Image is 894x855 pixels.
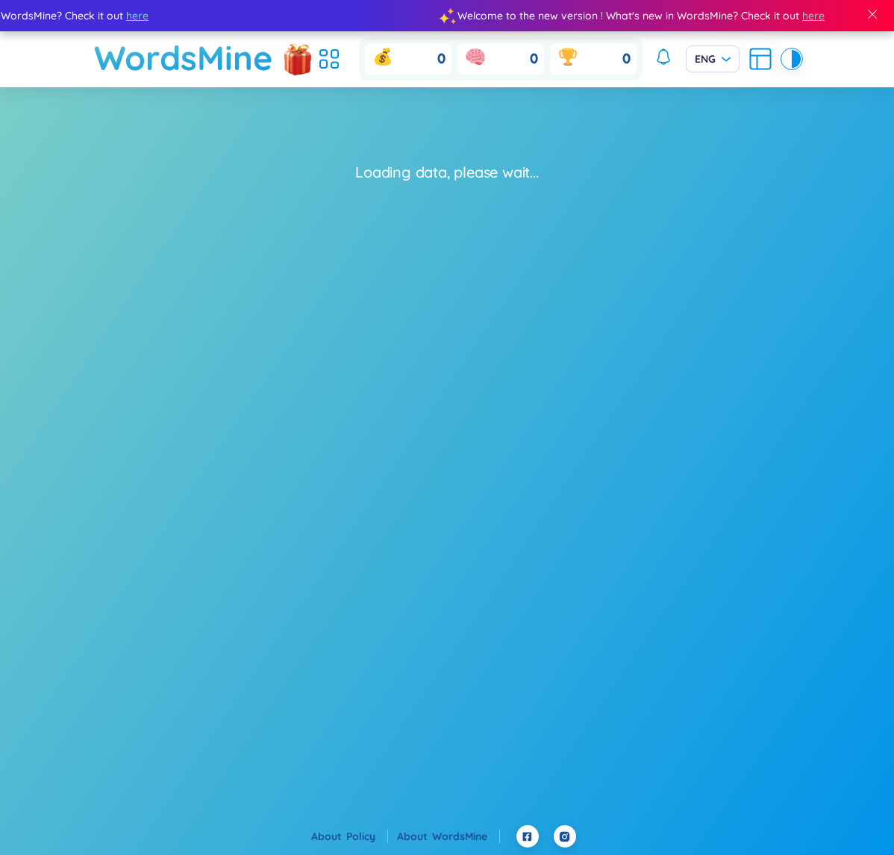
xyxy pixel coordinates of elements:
span: here [801,7,823,24]
a: WordsMine [432,830,500,843]
img: flashSalesIcon.a7f4f837.png [283,36,313,81]
a: Policy [346,830,388,843]
span: 0 [530,50,538,69]
div: About [397,828,500,845]
div: Loading data, please wait... [355,162,538,183]
div: About [311,828,388,845]
span: 0 [437,50,446,69]
a: WordsMine [94,31,273,84]
span: here [125,7,147,24]
span: ENG [695,51,731,66]
span: 0 [622,50,631,69]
